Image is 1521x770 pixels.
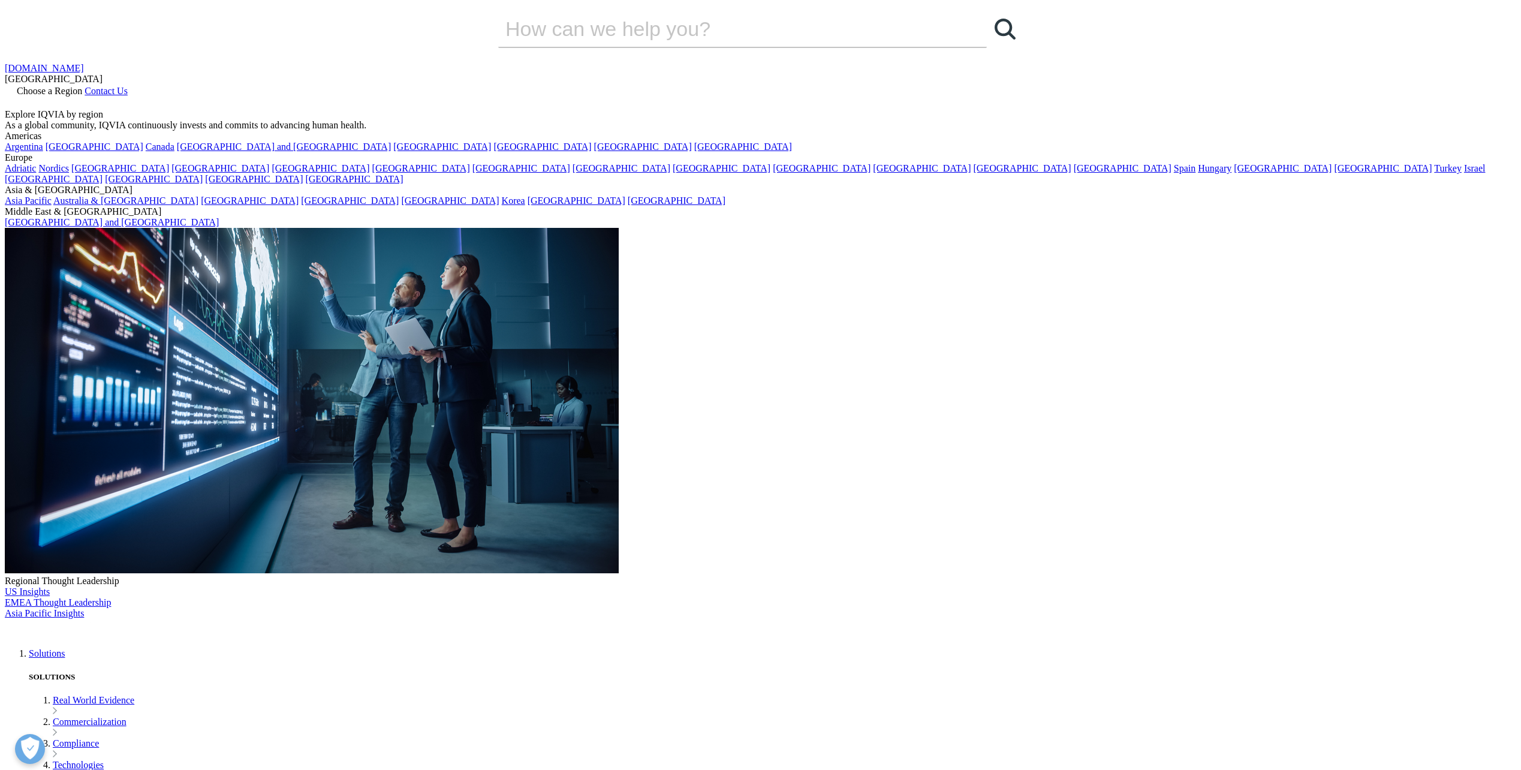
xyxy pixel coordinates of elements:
div: Americas [5,131,1516,142]
a: Israel [1464,163,1486,173]
a: [GEOGRAPHIC_DATA] [573,163,670,173]
div: Explore IQVIA by region [5,109,1516,120]
a: [GEOGRAPHIC_DATA] [773,163,871,173]
a: [GEOGRAPHIC_DATA] [1234,163,1332,173]
a: [GEOGRAPHIC_DATA] and [GEOGRAPHIC_DATA] [5,217,219,227]
svg: Search [995,19,1016,40]
a: [GEOGRAPHIC_DATA] [5,174,103,184]
a: [GEOGRAPHIC_DATA] [272,163,369,173]
span: Choose a Region [17,86,82,96]
a: Spain [1174,163,1195,173]
a: [GEOGRAPHIC_DATA] [528,195,625,206]
a: [GEOGRAPHIC_DATA] [594,142,692,152]
a: Solutions [29,648,65,658]
a: [GEOGRAPHIC_DATA] [1074,163,1171,173]
a: [GEOGRAPHIC_DATA] [493,142,591,152]
a: Australia & [GEOGRAPHIC_DATA] [53,195,198,206]
a: Asia Pacific [5,195,52,206]
a: Real World Evidence [53,695,134,705]
div: As a global community, IQVIA continuously invests and commits to advancing human health. [5,120,1516,131]
a: [GEOGRAPHIC_DATA] [46,142,143,152]
button: Präferenzen öffnen [15,734,45,764]
h5: SOLUTIONS [29,672,1516,682]
a: Turkey [1434,163,1462,173]
a: Korea [502,195,525,206]
a: Canada [146,142,174,152]
a: [GEOGRAPHIC_DATA] [201,195,299,206]
div: Europe [5,152,1516,163]
a: [GEOGRAPHIC_DATA] [393,142,491,152]
a: Compliance [53,738,99,748]
a: [GEOGRAPHIC_DATA] [71,163,169,173]
a: [GEOGRAPHIC_DATA] [694,142,792,152]
a: EMEA Thought Leadership [5,597,111,607]
a: Suchen [987,11,1023,47]
a: [GEOGRAPHIC_DATA] [105,174,203,184]
a: Hungary [1198,163,1231,173]
a: [GEOGRAPHIC_DATA] and [GEOGRAPHIC_DATA] [177,142,391,152]
a: [GEOGRAPHIC_DATA] [973,163,1071,173]
div: Regional Thought Leadership [5,576,1516,586]
a: [GEOGRAPHIC_DATA] [628,195,725,206]
img: 2093_analyzing-data-using-big-screen-display-and-laptop.png [5,228,619,573]
a: Argentina [5,142,43,152]
a: [GEOGRAPHIC_DATA] [1334,163,1432,173]
a: [GEOGRAPHIC_DATA] [301,195,399,206]
a: [GEOGRAPHIC_DATA] [205,174,303,184]
a: Contact Us [85,86,128,96]
a: [GEOGRAPHIC_DATA] [171,163,269,173]
a: Commercialization [53,717,127,727]
div: Asia & [GEOGRAPHIC_DATA] [5,185,1516,195]
a: [GEOGRAPHIC_DATA] [372,163,470,173]
a: [GEOGRAPHIC_DATA] [472,163,570,173]
a: US Insights [5,586,50,597]
div: Middle East & [GEOGRAPHIC_DATA] [5,206,1516,217]
input: Suchen [498,11,953,47]
a: [GEOGRAPHIC_DATA] [401,195,499,206]
a: [GEOGRAPHIC_DATA] [673,163,770,173]
a: Technologies [53,760,104,770]
a: Asia Pacific Insights [5,608,84,618]
a: [GEOGRAPHIC_DATA] [873,163,971,173]
a: Adriatic [5,163,36,173]
a: Nordics [38,163,69,173]
a: [DOMAIN_NAME] [5,63,84,73]
a: [GEOGRAPHIC_DATA] [305,174,403,184]
div: [GEOGRAPHIC_DATA] [5,74,1516,85]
